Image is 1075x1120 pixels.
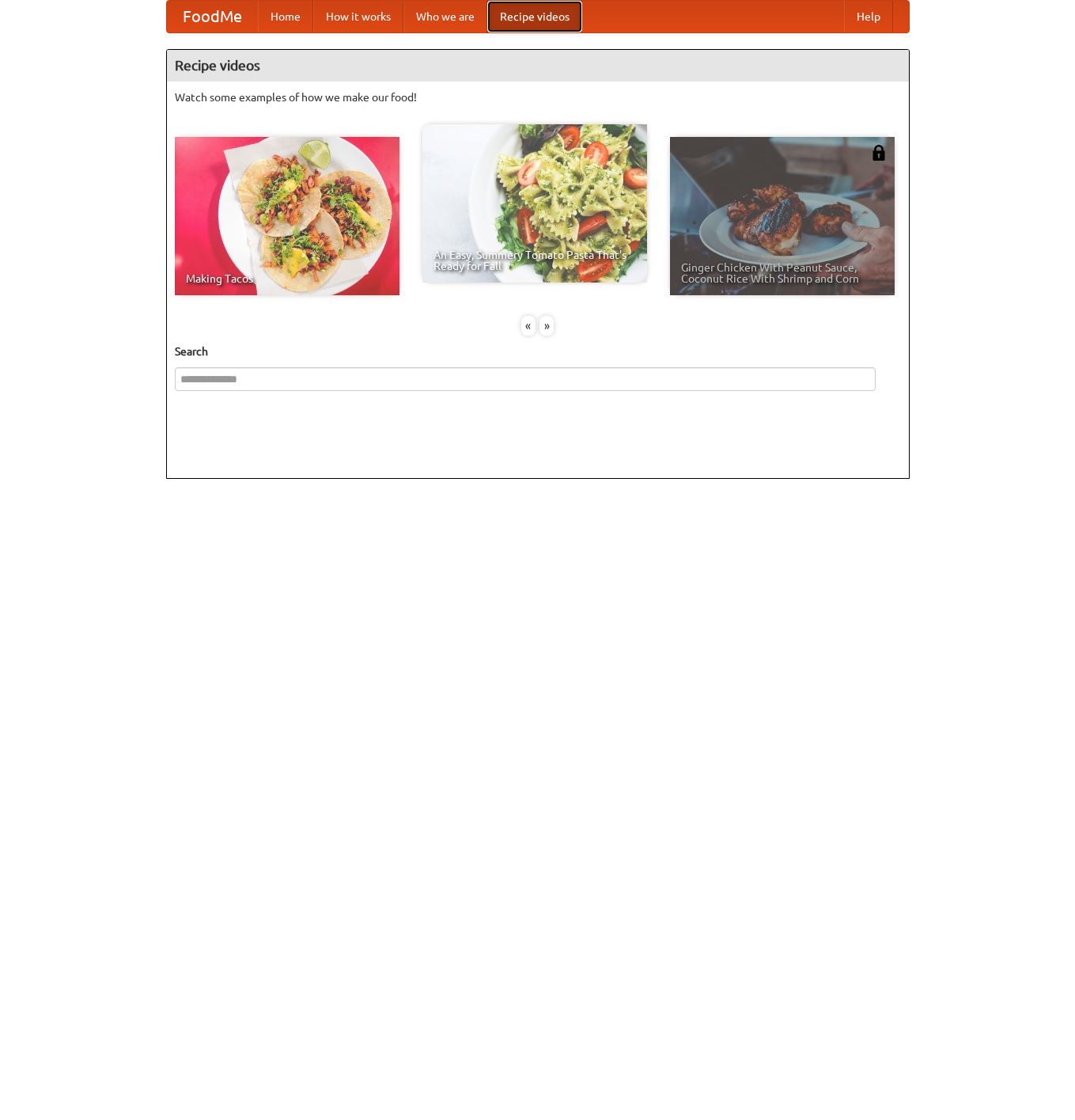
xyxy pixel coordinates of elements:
a: Recipe videos [487,1,582,32]
p: Watch some examples of how we make our food! [175,89,901,105]
div: » [539,316,554,336]
h4: Recipe videos [167,50,909,82]
span: Making Tacos [186,273,388,284]
span: An Easy, Summery Tomato Pasta That's Ready for Fall [433,249,636,271]
a: An Easy, Summery Tomato Pasta That's Ready for Fall [422,124,647,283]
a: Making Tacos [175,137,399,295]
a: Help [844,1,893,32]
a: Home [258,1,313,32]
div: « [521,316,536,336]
img: 483408.png [871,145,887,161]
a: FoodMe [167,1,258,32]
h5: Search [175,344,901,359]
a: How it works [313,1,403,32]
a: Who we are [403,1,487,32]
